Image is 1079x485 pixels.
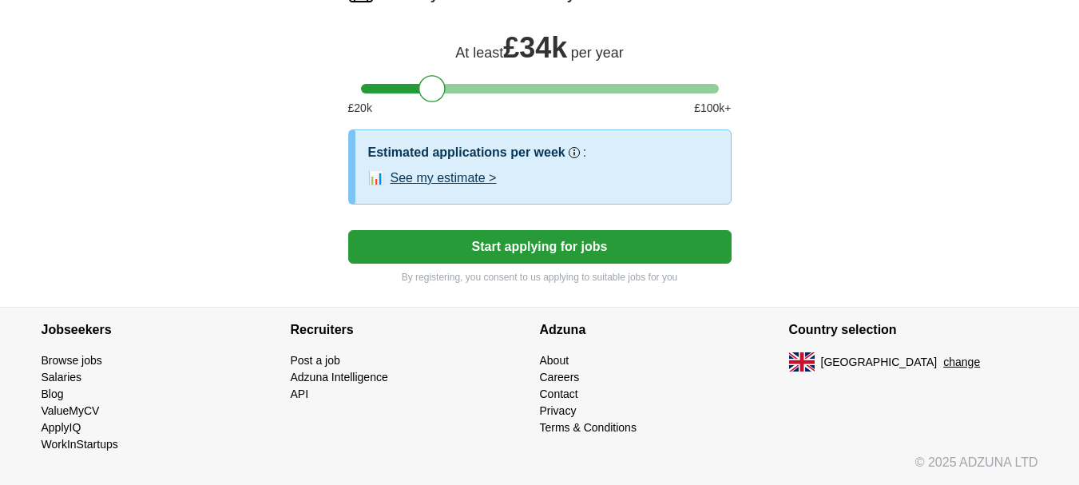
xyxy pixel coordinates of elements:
[42,388,64,400] a: Blog
[789,352,815,372] img: UK flag
[943,354,980,371] button: change
[540,371,580,384] a: Careers
[540,388,578,400] a: Contact
[42,354,102,367] a: Browse jobs
[391,169,497,188] button: See my estimate >
[540,354,569,367] a: About
[42,421,81,434] a: ApplyIQ
[368,143,565,162] h3: Estimated applications per week
[42,438,118,451] a: WorkInStartups
[571,45,624,61] span: per year
[348,230,732,264] button: Start applying for jobs
[368,169,384,188] span: 📊
[540,404,577,417] a: Privacy
[291,354,340,367] a: Post a job
[789,308,1038,352] h4: Country selection
[29,453,1051,485] div: © 2025 ADZUNA LTD
[42,404,100,417] a: ValueMyCV
[348,100,372,117] span: £ 20 k
[42,371,82,384] a: Salaries
[348,270,732,284] p: By registering, you consent to us applying to suitable jobs for you
[583,143,586,162] h3: :
[291,388,309,400] a: API
[821,354,938,371] span: [GEOGRAPHIC_DATA]
[540,421,637,434] a: Terms & Conditions
[455,45,503,61] span: At least
[291,371,388,384] a: Adzuna Intelligence
[503,31,567,64] span: £ 34k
